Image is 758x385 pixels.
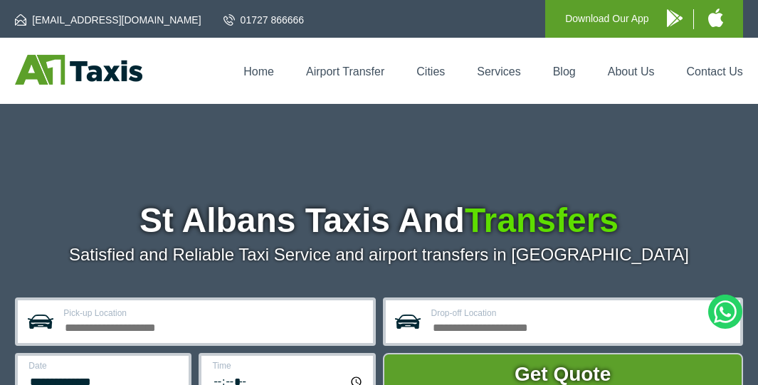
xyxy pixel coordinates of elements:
[708,9,723,27] img: A1 Taxis iPhone App
[63,309,364,317] label: Pick-up Location
[15,13,201,27] a: [EMAIL_ADDRESS][DOMAIN_NAME]
[416,65,445,78] a: Cities
[431,309,732,317] label: Drop-off Location
[15,55,142,85] img: A1 Taxis St Albans LTD
[465,201,618,239] span: Transfers
[687,65,743,78] a: Contact Us
[243,65,274,78] a: Home
[565,10,649,28] p: Download Our App
[608,65,655,78] a: About Us
[15,245,742,265] p: Satisfied and Reliable Taxi Service and airport transfers in [GEOGRAPHIC_DATA]
[212,362,364,370] label: Time
[477,65,520,78] a: Services
[667,9,683,27] img: A1 Taxis Android App
[223,13,305,27] a: 01727 866666
[553,65,576,78] a: Blog
[28,362,180,370] label: Date
[306,65,384,78] a: Airport Transfer
[15,204,742,238] h1: St Albans Taxis And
